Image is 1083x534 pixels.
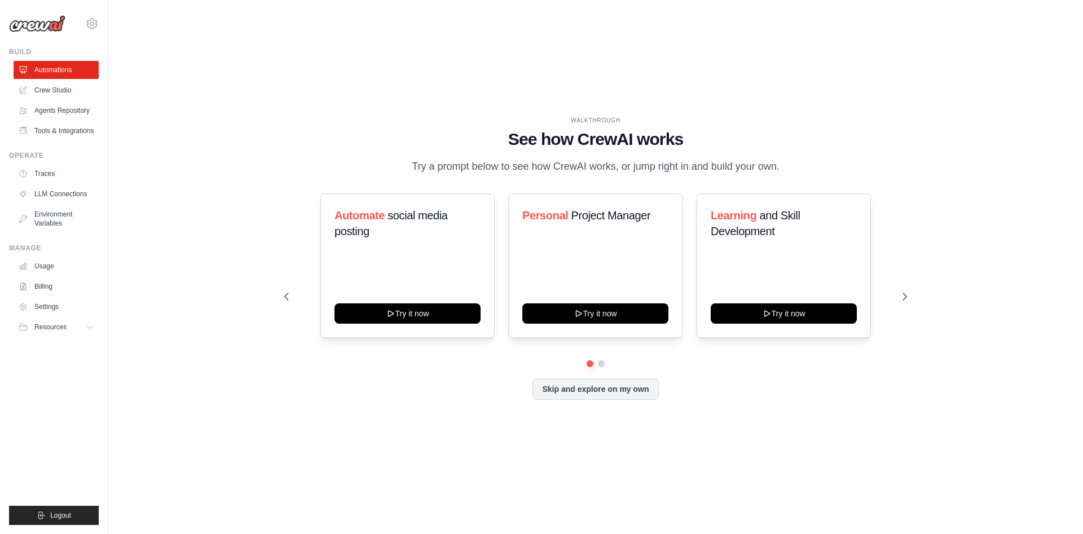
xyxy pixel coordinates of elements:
span: Resources [34,323,67,332]
span: and Skill Development [711,209,800,237]
a: Agents Repository [14,101,99,120]
button: Try it now [522,303,668,324]
div: WALKTHROUGH [284,116,907,125]
span: Automate [334,209,385,222]
button: Resources [14,318,99,336]
img: Logo [9,15,65,32]
a: Usage [14,257,99,275]
button: Logout [9,506,99,525]
span: social media posting [334,209,448,237]
div: Build [9,47,99,56]
span: Learning [711,209,756,222]
a: Environment Variables [14,205,99,232]
button: Skip and explore on my own [532,378,658,400]
a: Settings [14,298,99,316]
a: LLM Connections [14,185,99,203]
div: Manage [9,244,99,253]
a: Tools & Integrations [14,122,99,140]
iframe: Chat Widget [1027,480,1083,534]
p: Try a prompt below to see how CrewAI works, or jump right in and build your own. [406,158,785,175]
span: Personal [522,209,568,222]
a: Traces [14,165,99,183]
div: Operate [9,151,99,160]
a: Automations [14,61,99,79]
span: Project Manager [571,209,651,222]
a: Crew Studio [14,81,99,99]
button: Try it now [334,303,481,324]
button: Try it now [711,303,857,324]
span: Logout [50,511,71,520]
h1: See how CrewAI works [284,129,907,149]
a: Billing [14,277,99,295]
